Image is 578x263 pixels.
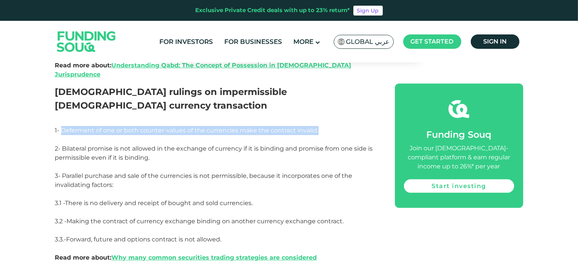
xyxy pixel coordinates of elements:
[55,145,373,161] span: 2- Bilateral promise is not allowed in the exchange of currency if it is binding and promise from...
[404,179,514,193] a: Start investing
[427,129,492,140] span: Funding Souq
[346,37,390,46] span: Global عربي
[157,36,215,48] a: For Investors
[55,86,287,111] span: [DEMOGRAPHIC_DATA] rulings on impermissible [DEMOGRAPHIC_DATA] currency transaction
[55,199,253,207] span: 3.1 -There is no delivery and receipt of bought and sold currencies.
[55,218,344,225] span: 3.2 -Making the contract of currency exchange binding on another currency exchange contract.
[411,38,454,45] span: Get started
[353,6,383,16] a: Sign Up
[404,143,514,171] div: Join our [DEMOGRAPHIC_DATA]-compliant platform & earn regular income up to 26%* per year
[449,98,469,119] img: fsicon
[55,62,351,78] a: Understanding Qabd: The Concept of Possession in [DEMOGRAPHIC_DATA] Jurisprudence
[55,172,353,188] span: 3- Parallel purchase and sale of the currencies is not permissible, because it incorporates one o...
[293,38,313,45] span: More
[471,34,519,49] a: Sign in
[222,36,284,48] a: For Businesses
[483,38,507,45] span: Sign in
[55,62,351,78] strong: Read more about:
[49,22,123,61] img: Logo
[196,6,350,15] div: Exclusive Private Credit deals with up to 23% return*
[338,39,345,45] img: SA Flag
[55,127,319,134] span: 1- Deferment of one or both counter-values of the currencies make the contract invalid.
